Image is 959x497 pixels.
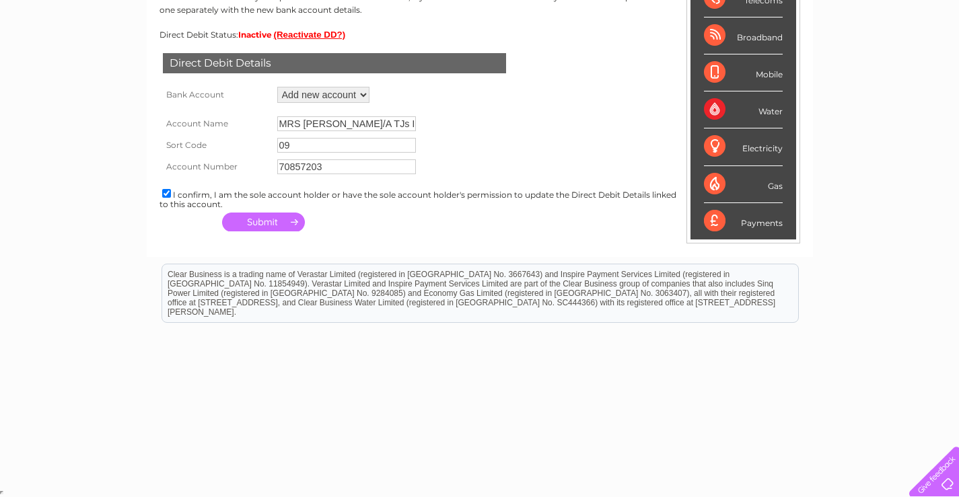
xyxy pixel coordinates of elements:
div: Gas [704,166,783,203]
a: Blog [842,57,861,67]
a: Log out [915,57,947,67]
th: Bank Account [159,83,274,106]
div: Clear Business is a trading name of Verastar Limited (registered in [GEOGRAPHIC_DATA] No. 3667643... [162,7,798,65]
div: I confirm, I am the sole account holder or have the sole account holder's permission to update th... [159,187,800,209]
th: Sort Code [159,135,274,156]
th: Account Number [159,156,274,178]
th: Account Name [159,113,274,135]
div: Payments [704,203,783,239]
div: Broadband [704,17,783,54]
div: Direct Debit Status: [159,30,800,40]
a: Telecoms [793,57,834,67]
a: Energy [756,57,785,67]
a: 0333 014 3131 [705,7,798,24]
button: (Reactivate DD?) [274,30,346,40]
span: Inactive [238,30,272,40]
a: Contact [869,57,902,67]
div: Direct Debit Details [163,53,506,73]
a: Water [722,57,748,67]
div: Water [704,91,783,128]
img: logo.png [34,35,102,76]
div: Electricity [704,128,783,165]
div: Mobile [704,54,783,91]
